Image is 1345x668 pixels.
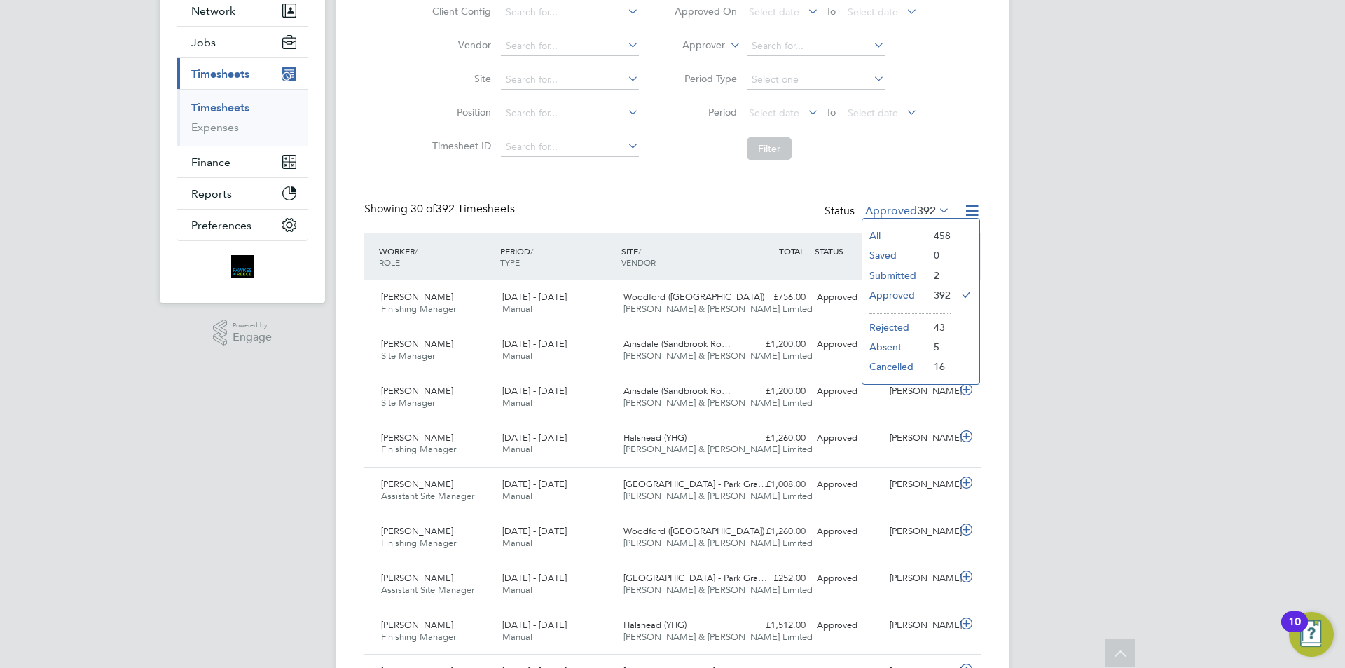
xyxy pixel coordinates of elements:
span: [PERSON_NAME] [381,478,453,490]
span: / [638,245,641,257]
span: Timesheets [191,67,249,81]
div: £1,512.00 [738,614,811,637]
span: Finishing Manager [381,537,456,549]
label: Position [428,106,491,118]
span: [PERSON_NAME] & [PERSON_NAME] Limited [623,350,813,362]
input: Search for... [501,70,639,90]
img: bromak-logo-retina.png [231,255,254,278]
li: 16 [927,357,951,376]
span: To [822,103,840,121]
label: Site [428,72,491,85]
label: Approver [662,39,725,53]
span: [PERSON_NAME] & [PERSON_NAME] Limited [623,537,813,549]
span: TYPE [500,257,520,268]
span: [PERSON_NAME] [381,385,453,397]
div: [PERSON_NAME] [884,614,957,637]
div: 10 [1288,622,1301,640]
li: Cancelled [862,357,927,376]
li: 43 [927,318,951,337]
label: Timesheet ID [428,139,491,152]
span: Select date [848,107,898,119]
span: [PERSON_NAME] & [PERSON_NAME] Limited [623,397,813,409]
div: [PERSON_NAME] [884,567,957,590]
span: [PERSON_NAME] [381,525,453,537]
span: Site Manager [381,397,435,409]
button: Open Resource Center, 10 new notifications [1289,612,1334,657]
span: TOTAL [779,245,804,257]
li: All [862,226,927,245]
span: Engage [233,332,272,343]
a: Go to home page [177,255,308,278]
span: [PERSON_NAME] & [PERSON_NAME] Limited [623,443,813,455]
li: Submitted [862,266,927,285]
a: Timesheets [191,101,249,114]
label: Approved On [674,5,737,18]
input: Search for... [501,3,639,22]
button: Finance [177,146,308,177]
div: [PERSON_NAME] [884,520,957,543]
label: Period [674,106,737,118]
span: Powered by [233,320,272,332]
li: 392 [927,285,951,305]
span: Manual [502,443,532,455]
input: Search for... [747,36,885,56]
div: STATUS [811,238,884,264]
span: 30 of [411,202,436,216]
span: [PERSON_NAME] [381,572,453,584]
div: Approved [811,286,884,309]
div: [PERSON_NAME] [884,473,957,496]
span: Assistant Site Manager [381,584,474,596]
span: Woodford ([GEOGRAPHIC_DATA]) [623,291,764,303]
span: Finishing Manager [381,631,456,643]
li: 0 [927,245,951,265]
div: Approved [811,473,884,496]
div: Showing [364,202,518,217]
span: VENDOR [621,257,656,268]
label: Period Type [674,72,737,85]
div: £1,260.00 [738,427,811,450]
li: Absent [862,337,927,357]
div: PERIOD [497,238,618,275]
span: [DATE] - [DATE] [502,291,567,303]
div: £252.00 [738,567,811,590]
div: £1,200.00 [738,380,811,403]
button: Filter [747,137,792,160]
span: Finance [191,156,230,169]
li: 458 [927,226,951,245]
li: 5 [927,337,951,357]
span: [GEOGRAPHIC_DATA] - Park Gra… [623,572,767,584]
div: £1,008.00 [738,473,811,496]
span: Finishing Manager [381,303,456,315]
span: Select date [848,6,898,18]
div: Approved [811,520,884,543]
div: £756.00 [738,286,811,309]
span: Reports [191,187,232,200]
span: [PERSON_NAME] & [PERSON_NAME] Limited [623,631,813,643]
span: Jobs [191,36,216,49]
div: £1,200.00 [738,333,811,356]
input: Search for... [501,137,639,157]
label: Client Config [428,5,491,18]
span: Halsnead (YHG) [623,619,687,631]
span: Network [191,4,235,18]
div: [PERSON_NAME] [884,380,957,403]
span: Manual [502,584,532,596]
span: To [822,2,840,20]
div: Approved [811,380,884,403]
li: 2 [927,266,951,285]
div: Timesheets [177,89,308,146]
button: Preferences [177,210,308,240]
li: Saved [862,245,927,265]
span: [GEOGRAPHIC_DATA] - Park Gra… [623,478,767,490]
input: Select one [747,70,885,90]
span: Site Manager [381,350,435,362]
span: [DATE] - [DATE] [502,572,567,584]
button: Jobs [177,27,308,57]
span: Preferences [191,219,251,232]
span: Manual [502,537,532,549]
span: Select date [749,6,799,18]
span: / [415,245,418,257]
span: Manual [502,397,532,409]
span: 392 Timesheets [411,202,515,216]
span: [PERSON_NAME] [381,291,453,303]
